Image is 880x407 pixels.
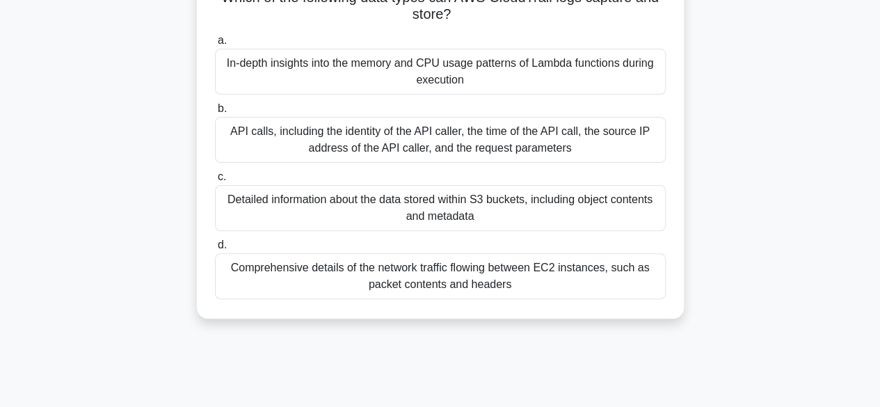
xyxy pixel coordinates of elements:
[218,239,227,250] span: d.
[215,253,666,299] div: Comprehensive details of the network traffic flowing between EC2 instances, such as packet conten...
[215,117,666,163] div: API calls, including the identity of the API caller, the time of the API call, the source IP addr...
[215,49,666,95] div: In-depth insights into the memory and CPU usage patterns of Lambda functions during execution
[218,170,226,182] span: c.
[215,185,666,231] div: Detailed information about the data stored within S3 buckets, including object contents and metadata
[218,34,227,46] span: a.
[218,102,227,114] span: b.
